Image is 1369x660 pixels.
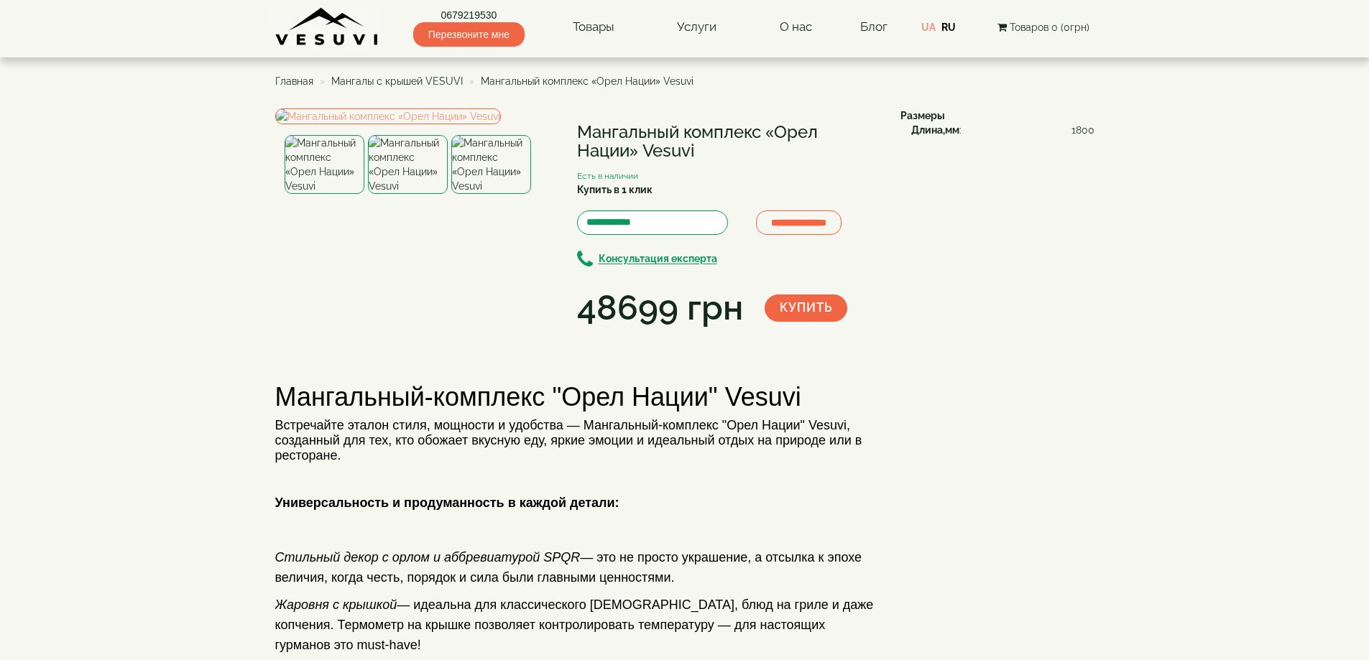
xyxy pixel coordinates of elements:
a: RU [941,22,956,33]
img: Мангальный комплекс «Орел Нации» Vesuvi [451,135,531,194]
a: О нас [765,11,826,44]
a: Услуги [663,11,731,44]
img: Завод VESUVI [275,7,379,47]
span: Мангальный-комплекс "Орел Нации" Vesuvi [275,382,801,412]
span: Жаровня с крышкой [275,598,397,612]
a: Главная [275,75,313,87]
button: Товаров 0 (0грн) [993,19,1094,35]
span: — идеальна для классического [DEMOGRAPHIC_DATA], блюд на гриле и даже копчения. Термометр на крыш... [275,598,874,652]
span: Встречайте эталон стиля, мощности и удобства — Мангальный-комплекс "Орел Нации" Vesuvi [275,418,847,432]
span: Мангальный комплекс «Орел Нации» Vesuvi [481,75,693,87]
a: UA [921,22,936,33]
b: Длина,мм [911,124,959,136]
span: — это не просто украшение, а отсылка к эпохе величия, когда честь, порядок и сила были главными ц... [275,550,862,585]
a: Мангалы с крышей VESUVI [331,75,463,87]
label: Купить в 1 клик [577,182,653,197]
a: Блог [860,19,888,34]
b: Консультация експерта [599,254,717,265]
span: 1800 [1071,123,1094,137]
span: , созданный для тех, кто обожает вкусную еду, яркие эмоции и идеальный отдых на природе или в рес... [275,418,862,463]
img: Мангальный комплекс «Орел Нации» Vesuvi [285,135,364,194]
b: Размеры [900,110,945,121]
span: Товаров 0 (0грн) [1010,22,1089,33]
div: 48699 грн [577,284,743,333]
a: Товары [558,11,629,44]
img: Мангальный комплекс «Орел Нации» Vesuvi [368,135,448,194]
img: Мангальный комплекс «Орел Нации» Vesuvi [275,108,501,124]
button: Купить [765,294,847,322]
small: Есть в наличии [577,171,638,181]
div: : [911,123,1094,137]
a: 0679219530 [413,8,525,22]
h1: Мангальный комплекс «Орел Нации» Vesuvi [577,123,879,161]
span: Универсальность и продуманность в каждой детали: [275,496,619,510]
span: Перезвоните мне [413,22,525,47]
span: Стильный декор с орлом и аббревиатурой SPQR [275,550,581,564]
